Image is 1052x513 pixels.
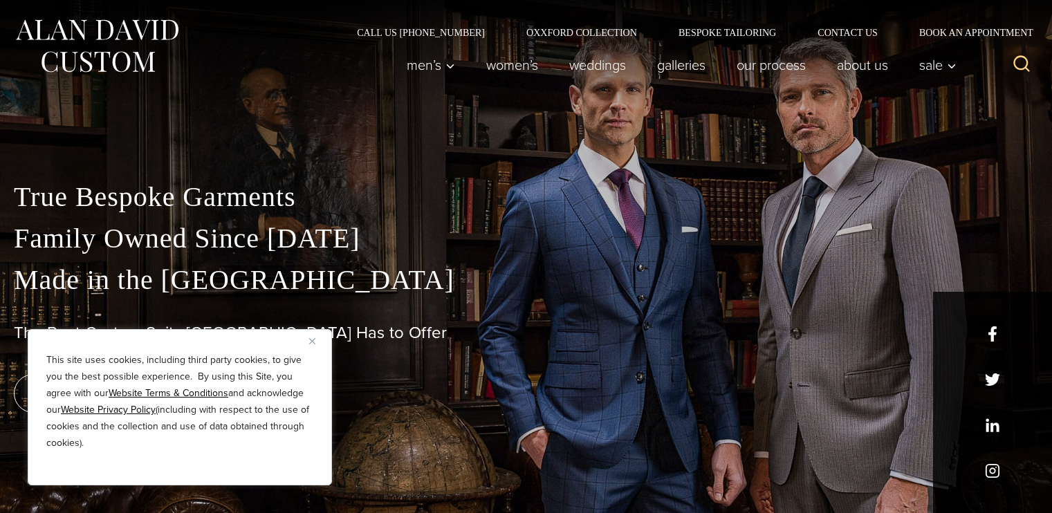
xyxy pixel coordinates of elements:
span: Men’s [407,58,455,72]
a: Website Privacy Policy [61,402,156,417]
p: True Bespoke Garments Family Owned Since [DATE] Made in the [GEOGRAPHIC_DATA] [14,176,1038,301]
a: Galleries [642,51,721,79]
a: Oxxford Collection [506,28,658,37]
p: This site uses cookies, including third party cookies, to give you the best possible experience. ... [46,352,313,451]
span: Sale [919,58,957,72]
a: Our Process [721,51,822,79]
button: View Search Form [1005,48,1038,82]
button: Close [309,333,326,349]
h1: The Best Custom Suits [GEOGRAPHIC_DATA] Has to Offer [14,323,1038,343]
a: book an appointment [14,374,207,413]
a: Book an Appointment [898,28,1038,37]
a: Women’s [471,51,554,79]
img: Close [309,338,315,344]
a: About Us [822,51,904,79]
a: Contact Us [797,28,898,37]
img: Alan David Custom [14,15,180,77]
a: Bespoke Tailoring [658,28,797,37]
a: weddings [554,51,642,79]
a: Call Us [PHONE_NUMBER] [336,28,506,37]
a: Website Terms & Conditions [109,386,228,400]
nav: Primary Navigation [391,51,964,79]
nav: Secondary Navigation [336,28,1038,37]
